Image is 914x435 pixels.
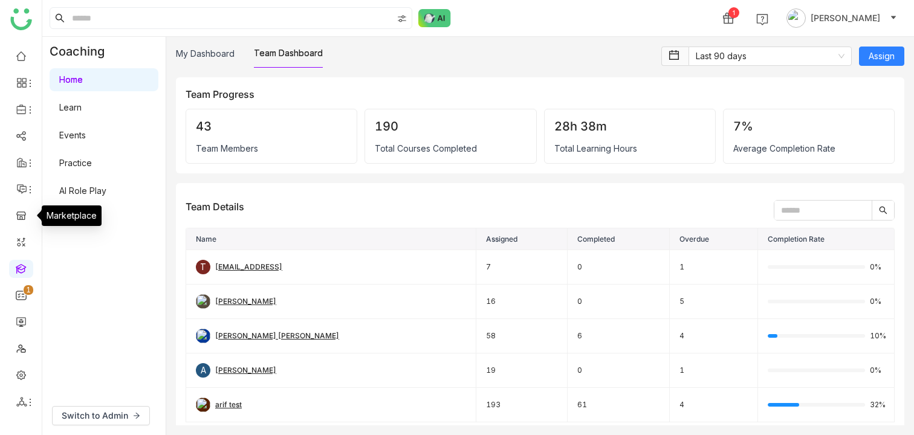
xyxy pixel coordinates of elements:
[52,406,150,425] button: Switch to Admin
[568,388,670,422] td: 61
[756,13,768,25] img: help.svg
[215,262,282,273] div: [EMAIL_ADDRESS]
[196,329,210,343] img: 684a9b57de261c4b36a3d29f
[476,250,568,285] td: 7
[554,143,705,153] div: Total Learning Hours
[196,398,210,412] img: 684abccfde261c4b36a4c026
[201,363,206,378] span: A
[476,319,568,353] td: 58
[59,74,83,85] a: Home
[24,285,33,295] nz-badge-sup: 1
[186,228,476,250] th: Name
[728,7,739,18] div: 1
[476,353,568,388] td: 19
[186,87,254,101] div: Team Progress
[568,353,670,388] td: 0
[62,409,128,422] span: Switch to Admin
[811,11,880,25] span: [PERSON_NAME]
[859,47,904,66] button: Assign
[733,143,884,153] div: Average Completion Rate
[670,353,758,388] td: 1
[476,388,568,422] td: 193
[59,102,82,112] a: Learn
[186,199,244,214] div: Team Details
[10,8,32,30] img: logo
[200,260,206,274] span: T
[59,158,92,168] a: Practice
[215,330,339,342] div: [PERSON_NAME] [PERSON_NAME]
[670,285,758,319] td: 5
[568,319,670,353] td: 6
[59,185,106,196] a: AI Role Play
[733,119,884,134] div: 7%
[196,143,347,153] div: Team Members
[870,298,884,305] span: 0%
[568,285,670,319] td: 0
[42,205,102,226] div: Marketplace
[59,130,86,140] a: Events
[42,37,123,66] div: Coaching
[870,401,884,408] span: 32%
[870,332,884,340] span: 10%
[375,143,526,153] div: Total Courses Completed
[670,250,758,285] td: 1
[476,228,568,250] th: Assigned
[397,14,407,24] img: search-type.svg
[758,228,895,250] th: Completion Rate
[196,294,210,309] img: 684fd8469a55a50394c15cc7
[26,284,31,296] p: 1
[869,50,895,63] span: Assign
[176,48,235,59] a: My Dashboard
[418,9,451,27] img: ask-buddy-normal.svg
[375,119,526,134] div: 190
[670,319,758,353] td: 4
[476,285,568,319] td: 16
[786,8,806,28] img: avatar
[696,47,844,65] nz-select-item: Last 90 days
[870,367,884,374] span: 0%
[670,228,758,250] th: Overdue
[568,250,670,285] td: 0
[215,399,242,411] div: arif test
[215,296,276,308] div: [PERSON_NAME]
[254,48,323,58] a: Team Dashboard
[568,228,670,250] th: Completed
[670,388,758,422] td: 4
[870,263,884,271] span: 0%
[784,8,899,28] button: [PERSON_NAME]
[554,119,705,134] div: 28h 38m
[196,119,347,134] div: 43
[215,365,276,376] div: [PERSON_NAME]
